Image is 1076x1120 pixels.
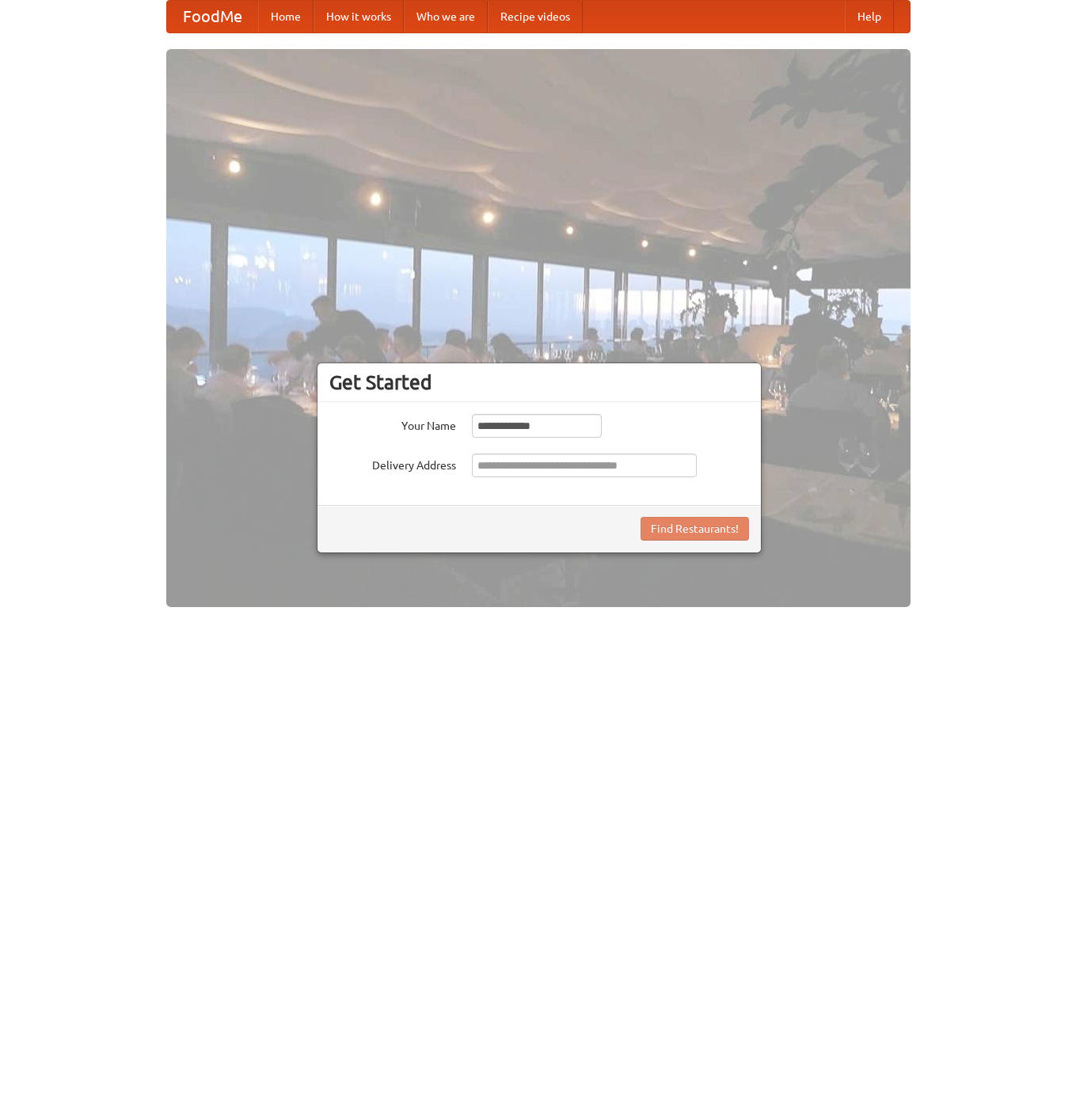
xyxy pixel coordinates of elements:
[488,1,583,32] a: Recipe videos
[314,1,404,32] a: How it works
[845,1,894,32] a: Help
[641,517,749,541] button: Find Restaurants!
[404,1,488,32] a: Who we are
[329,370,749,394] h3: Get Started
[258,1,314,32] a: Home
[167,1,258,32] a: FoodMe
[329,414,456,434] label: Your Name
[329,454,456,473] label: Delivery Address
